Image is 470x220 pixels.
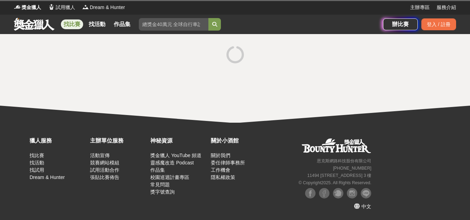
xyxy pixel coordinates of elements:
img: Logo [82,3,89,10]
a: 找比賽 [61,19,83,29]
a: 張貼比賽佈告 [90,174,119,180]
span: 中文 [361,204,371,209]
small: 11494 [STREET_ADDRESS] 3 樓 [307,173,371,178]
div: 主辦單位服務 [90,137,147,145]
img: Facebook [305,188,316,198]
a: 關於我們 [211,153,230,158]
div: 神秘資源 [150,137,207,145]
span: 試用獵人 [56,4,75,11]
a: 常見問題 [150,182,170,187]
img: Plurk [333,188,343,198]
div: 關於小酒館 [211,137,268,145]
div: 登入 / 註冊 [421,18,456,30]
div: 獵人服務 [30,137,87,145]
span: Dream & Hunter [90,4,125,11]
img: Instagram [347,188,357,198]
a: Logo試用獵人 [48,4,75,11]
a: 校園巡迴計畫專區 [150,174,189,180]
a: 找活動 [30,160,44,165]
a: 找比賽 [30,153,44,158]
a: 工作機會 [211,167,230,173]
a: 競賽網站模組 [90,160,119,165]
img: Logo [48,3,55,10]
img: Facebook [319,188,329,198]
a: 委任律師事務所 [211,160,245,165]
small: 恩克斯網路科技股份有限公司 [317,158,371,163]
a: 作品集 [150,167,165,173]
img: Logo [14,3,21,10]
small: [PHONE_NUMBER] [333,166,371,171]
a: 找活動 [86,19,108,29]
a: 靈感魔改造 Podcast [150,160,193,165]
a: 主辦專區 [410,4,430,11]
a: 獎字號查詢 [150,189,175,195]
a: 試用活動合作 [90,167,119,173]
a: 服務介紹 [437,4,456,11]
a: Dream & Hunter [30,174,65,180]
a: 找試用 [30,167,44,173]
a: 活動宣傳 [90,153,110,158]
span: 獎金獵人 [22,4,41,11]
input: 總獎金40萬元 全球自行車設計比賽 [139,18,208,31]
a: LogoDream & Hunter [82,4,125,11]
a: 作品集 [111,19,133,29]
a: Logo獎金獵人 [14,4,41,11]
img: LINE [361,188,371,198]
small: © Copyright 2025 . All Rights Reserved. [298,180,371,185]
a: 隱私權政策 [211,174,235,180]
a: 辦比賽 [383,18,418,30]
a: 獎金獵人 YouTube 頻道 [150,153,201,158]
